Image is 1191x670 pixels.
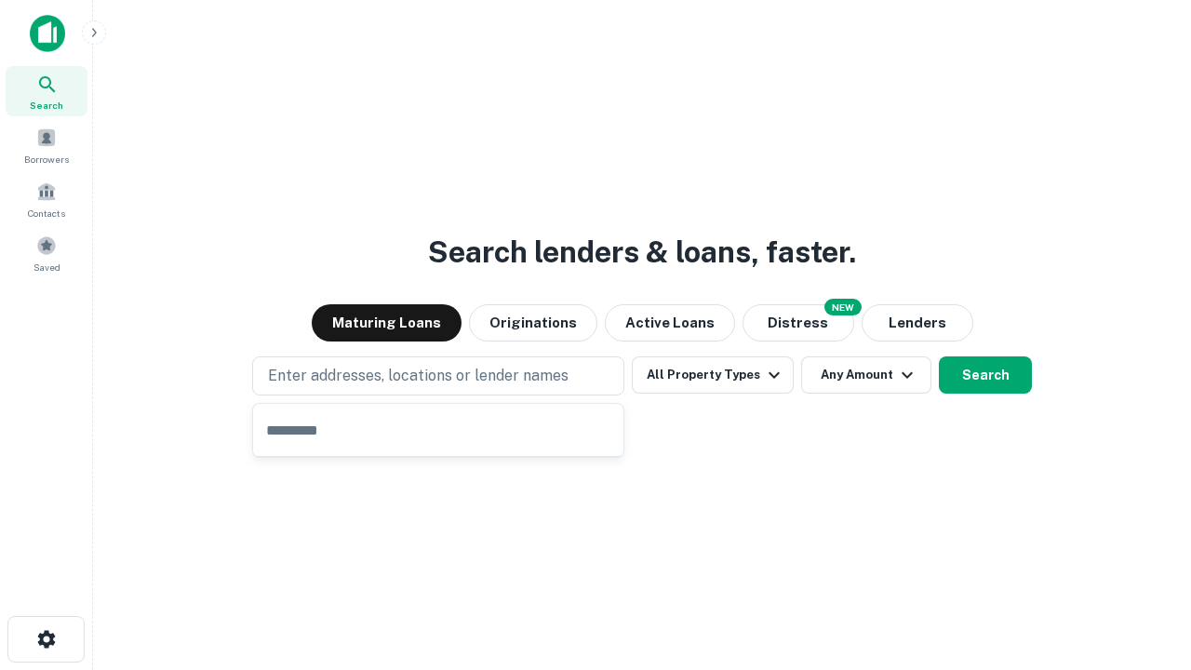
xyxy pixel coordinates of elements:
button: Active Loans [605,304,735,342]
span: Contacts [28,206,65,221]
img: capitalize-icon.png [30,15,65,52]
h3: Search lenders & loans, faster. [428,230,856,275]
span: Search [30,98,63,113]
a: Search [6,66,87,116]
iframe: Chat Widget [1098,521,1191,610]
a: Borrowers [6,120,87,170]
a: Contacts [6,174,87,224]
button: All Property Types [632,356,794,394]
a: Saved [6,228,87,278]
p: Enter addresses, locations or lender names [268,365,569,387]
button: Search distressed loans with lien and other non-mortgage details. [743,304,854,342]
span: Saved [33,260,60,275]
span: Borrowers [24,152,69,167]
button: Search [939,356,1032,394]
button: Maturing Loans [312,304,462,342]
button: Any Amount [801,356,931,394]
button: Enter addresses, locations or lender names [252,356,624,395]
button: Originations [469,304,597,342]
button: Lenders [862,304,973,342]
div: NEW [824,299,862,315]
